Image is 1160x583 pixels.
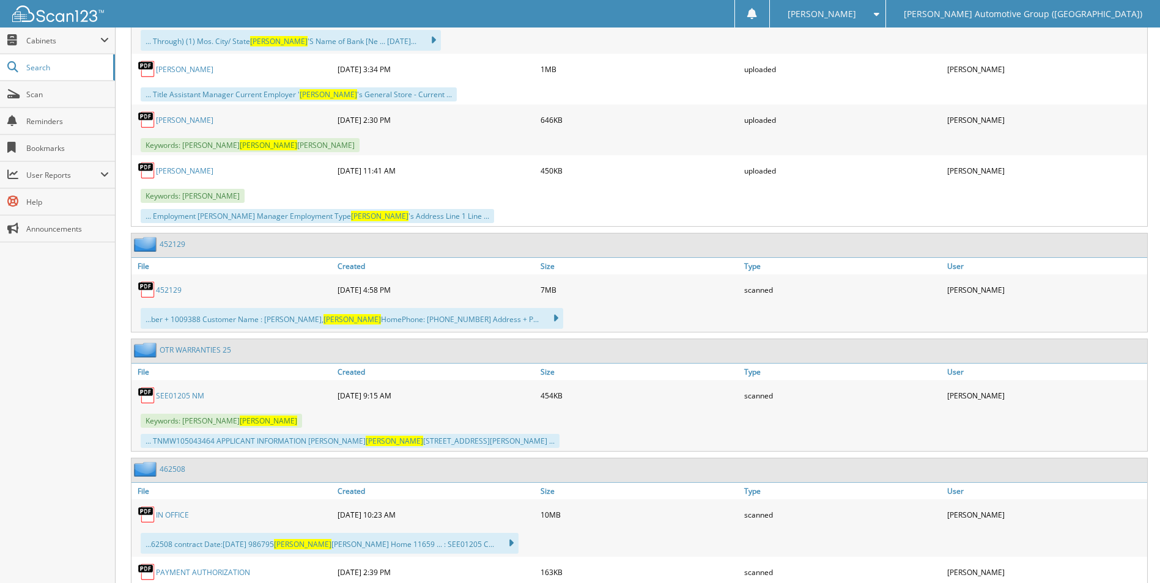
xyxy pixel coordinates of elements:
a: [PERSON_NAME] [156,166,213,176]
a: [PERSON_NAME] [156,115,213,125]
img: scan123-logo-white.svg [12,5,104,22]
div: [DATE] 9:15 AM [334,383,538,408]
img: PDF.png [138,280,156,299]
a: Type [741,258,944,274]
div: 7MB [538,277,741,302]
img: folder2.png [134,342,160,358]
div: [DATE] 11:41 AM [334,158,538,183]
a: 462508 [160,464,185,474]
img: PDF.png [138,60,156,78]
a: Size [538,364,741,380]
span: [PERSON_NAME] [274,539,331,549]
span: Search [26,62,107,73]
a: OTR WARRANTIES 25 [160,345,231,355]
div: [DATE] 10:23 AM [334,502,538,527]
span: [PERSON_NAME] [351,211,408,221]
span: Bookmarks [26,143,109,153]
a: SEE01205 NM [156,391,204,401]
span: [PERSON_NAME] [366,436,423,446]
span: [PERSON_NAME] [300,89,357,100]
span: [PERSON_NAME] [323,314,381,324]
div: 646KB [538,108,741,132]
a: Type [741,364,944,380]
a: [PERSON_NAME] [156,64,213,75]
div: [PERSON_NAME] [944,277,1147,302]
a: File [131,364,334,380]
span: Announcements [26,224,109,234]
span: [PERSON_NAME] [788,10,856,18]
div: [DATE] 3:34 PM [334,57,538,81]
span: Keywords: [PERSON_NAME] [141,189,245,203]
a: Created [334,258,538,274]
a: File [131,258,334,274]
div: 1MB [538,57,741,81]
img: PDF.png [138,563,156,581]
span: Keywords: [PERSON_NAME] [PERSON_NAME] [141,138,360,152]
div: [PERSON_NAME] [944,57,1147,81]
a: IN OFFICE [156,510,189,520]
div: 450KB [538,158,741,183]
a: User [944,258,1147,274]
img: PDF.png [138,386,156,405]
a: Created [334,483,538,499]
span: Keywords: [PERSON_NAME] [141,414,302,428]
a: Created [334,364,538,380]
span: Help [26,197,109,207]
div: 454KB [538,383,741,408]
span: [PERSON_NAME] [250,36,308,46]
div: uploaded [741,57,944,81]
div: ... Title Assistant Manager Current Employer ' 's General Store - Current ... [141,87,457,101]
span: Reminders [26,116,109,127]
div: uploaded [741,158,944,183]
div: [PERSON_NAME] [944,158,1147,183]
a: User [944,364,1147,380]
img: PDF.png [138,161,156,180]
div: [PERSON_NAME] [944,383,1147,408]
div: ...62508 contract Date:[DATE] 986795 [PERSON_NAME] Home 11659 ... : SEE01205 C... [141,533,519,554]
div: scanned [741,383,944,408]
span: [PERSON_NAME] [240,416,297,426]
div: ... Employment [PERSON_NAME] Manager Employment Type 's Address Line 1 Line ... [141,209,494,223]
a: File [131,483,334,499]
div: uploaded [741,108,944,132]
span: [PERSON_NAME] [240,140,297,150]
a: 452129 [156,285,182,295]
div: ... TNMW105043464 APPLICANT INFORMATION [PERSON_NAME] [STREET_ADDRESS][PERSON_NAME] ... [141,434,560,448]
a: PAYMENT AUTHORIZATION [156,567,250,577]
div: scanned [741,277,944,302]
img: folder2.png [134,461,160,477]
div: scanned [741,502,944,527]
div: ... Through) (1) Mos. City/ State 'S Name of Bank [Ne ... [DATE]... [141,30,441,51]
img: PDF.png [138,111,156,129]
a: Size [538,483,741,499]
span: User Reports [26,170,100,180]
img: PDF.png [138,505,156,524]
iframe: Chat Widget [1099,524,1160,583]
div: [DATE] 4:58 PM [334,277,538,302]
span: [PERSON_NAME] Automotive Group ([GEOGRAPHIC_DATA]) [904,10,1142,18]
a: Type [741,483,944,499]
span: Cabinets [26,35,100,46]
div: ...ber + 1009388 Customer Name : [PERSON_NAME], HomePhone: [PHONE_NUMBER] Address + P... [141,308,563,329]
img: folder2.png [134,237,160,252]
a: User [944,483,1147,499]
a: Size [538,258,741,274]
div: [PERSON_NAME] [944,108,1147,132]
div: 10MB [538,502,741,527]
a: 452129 [160,239,185,249]
div: [PERSON_NAME] [944,502,1147,527]
span: Scan [26,89,109,100]
div: [DATE] 2:30 PM [334,108,538,132]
